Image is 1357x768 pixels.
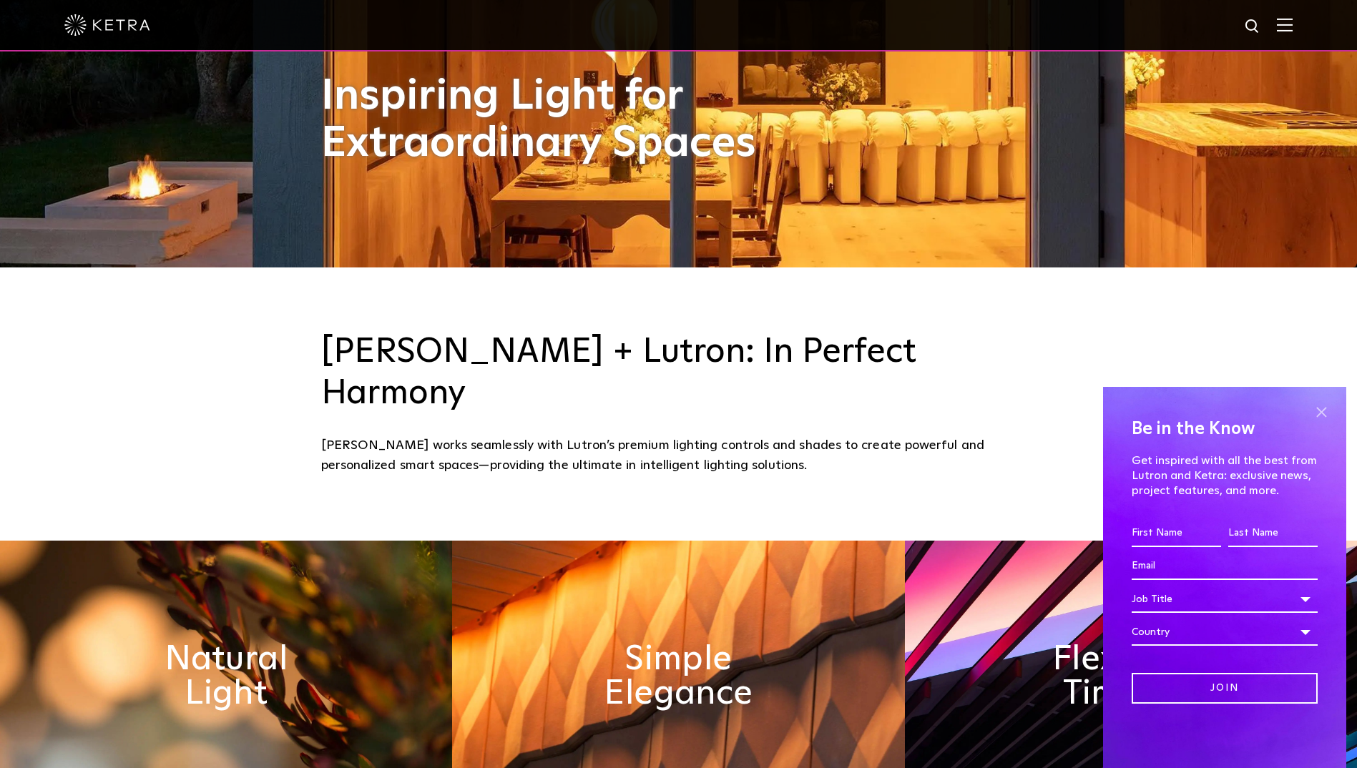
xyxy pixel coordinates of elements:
div: Job Title [1132,586,1318,613]
h2: Simple Elegance [571,642,785,711]
input: Join [1132,673,1318,704]
div: Country [1132,619,1318,646]
p: Get inspired with all the best from Lutron and Ketra: exclusive news, project features, and more. [1132,453,1318,498]
img: Hamburger%20Nav.svg [1277,18,1293,31]
input: Last Name [1228,520,1318,547]
input: First Name [1132,520,1221,547]
img: search icon [1244,18,1262,36]
h2: Flexible & Timeless [1024,642,1238,711]
h3: [PERSON_NAME] + Lutron: In Perfect Harmony [321,332,1037,414]
h4: Be in the Know [1132,415,1318,443]
input: Email [1132,553,1318,580]
img: ketra-logo-2019-white [64,14,150,36]
h1: Inspiring Light for Extraordinary Spaces [321,73,786,167]
div: [PERSON_NAME] works seamlessly with Lutron’s premium lighting controls and shades to create power... [321,435,1037,476]
h2: Natural Light [119,642,333,711]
